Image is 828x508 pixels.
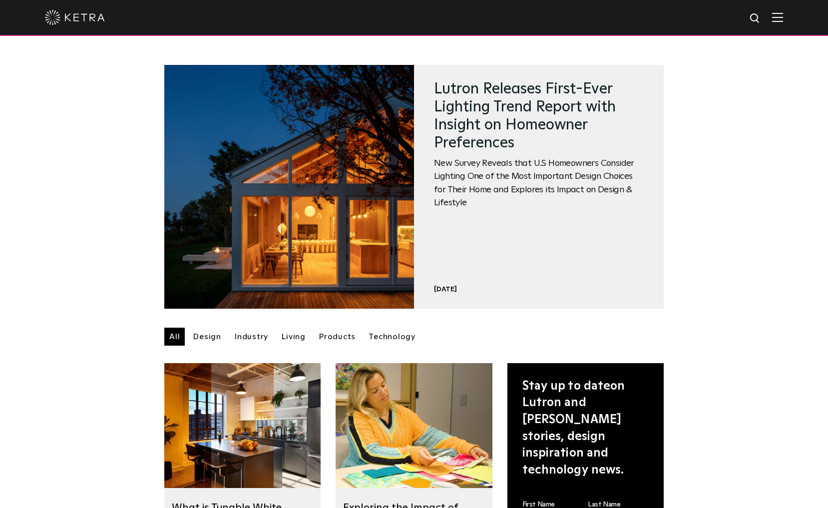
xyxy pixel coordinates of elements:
[336,363,492,488] img: Designers-Resource-v02_Moment1-1.jpg
[522,378,649,479] div: Stay up to date
[364,328,420,346] a: Technology
[164,328,185,346] a: All
[314,328,361,346] a: Products
[276,328,311,346] a: Living
[229,328,273,346] a: Industry
[749,12,762,25] img: search icon
[522,380,625,476] span: on Lutron and [PERSON_NAME] stories, design inspiration and technology news.
[772,12,783,22] img: Hamburger%20Nav.svg
[434,285,644,294] div: [DATE]
[45,10,105,25] img: ketra-logo-2019-white
[188,328,226,346] a: Design
[434,81,616,150] a: Lutron Releases First-Ever Lighting Trend Report with Insight on Homeowner Preferences
[164,363,321,488] img: Kitchen_Austin%20Loft_Triptych_63_61_57compressed-1.webp
[434,157,644,210] span: New Survey Reveals that U.S Homeowners Consider Lighting One of the Most Important Design Choices...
